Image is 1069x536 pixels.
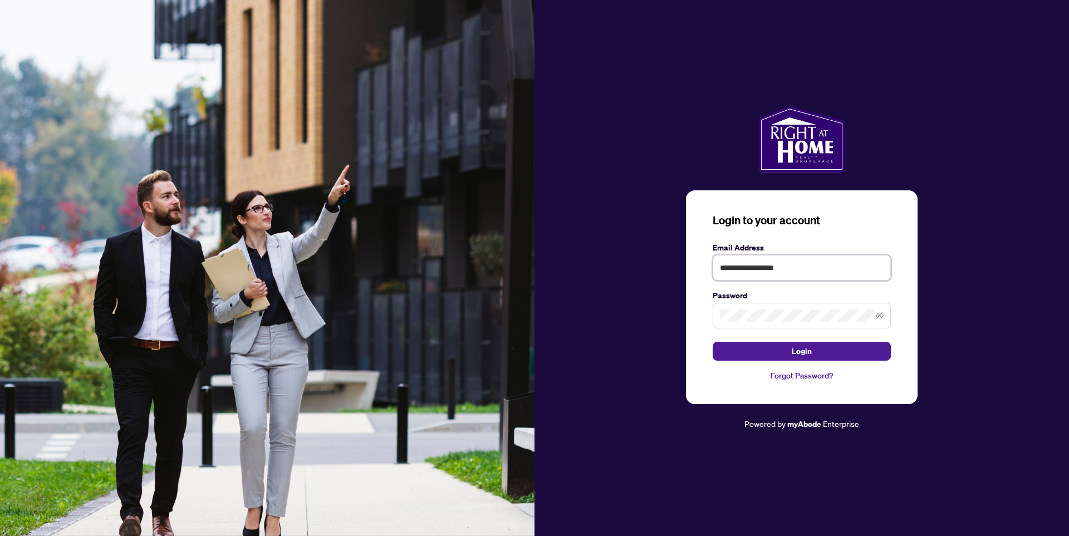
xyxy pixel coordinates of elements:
[823,419,859,429] span: Enterprise
[876,312,884,319] span: eye-invisible
[713,213,891,228] h3: Login to your account
[713,342,891,361] button: Login
[713,370,891,382] a: Forgot Password?
[744,419,786,429] span: Powered by
[713,289,891,302] label: Password
[787,418,821,430] a: myAbode
[758,106,845,173] img: ma-logo
[713,242,891,254] label: Email Address
[792,342,812,360] span: Login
